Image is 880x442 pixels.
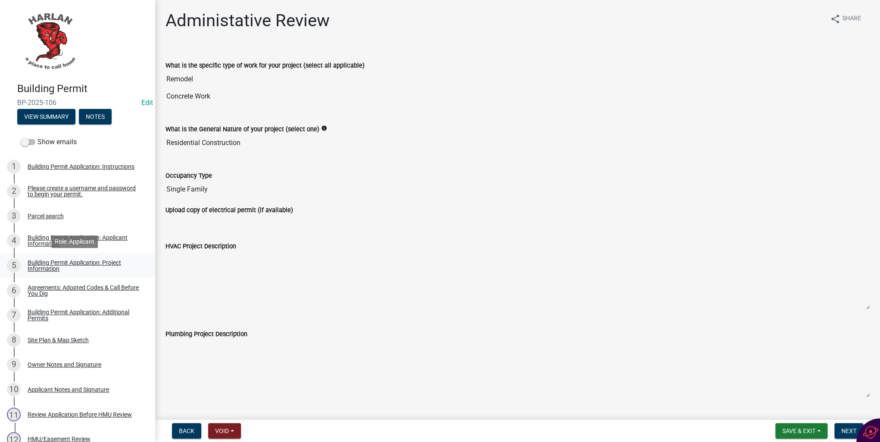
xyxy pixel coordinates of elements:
div: 8 [7,333,21,347]
div: Owner Notes and Signature [28,362,101,368]
div: 2 [7,184,21,198]
label: HVAC Project Description [165,244,236,250]
i: share [830,14,840,24]
div: Review Application Before HMU Review [28,411,132,417]
div: Applicant Notes and Signature [28,386,109,393]
button: Back [172,423,201,439]
div: Role: Applicant [51,235,98,248]
div: 10 [7,383,21,396]
h1: Administative Review [165,10,330,31]
button: View Summary [17,109,75,124]
button: shareShare [823,10,868,27]
label: Upload copy of electrical permit (if available) [165,207,293,213]
button: Void [208,423,241,439]
label: What is the specific type of work for your project (select all applicable) [165,63,365,69]
h4: Building Permit [17,83,148,95]
div: Building Permit Application: Applicant Information [28,235,141,247]
span: Void [215,427,229,434]
div: Parcel search [28,213,64,219]
div: Agreements: Adopted Codes & Call Before You Dig [28,284,141,297]
img: City of Harlan, Iowa [17,9,82,74]
wm-modal-confirm: Edit Application Number [141,99,153,107]
div: Building Permit Application: Additional Permits [28,309,141,321]
span: Share [842,14,861,24]
button: Notes [79,109,112,124]
div: Building Permit Application: Instructions [28,164,134,170]
div: 6 [7,284,21,297]
a: Edit [141,99,153,107]
i: info [321,125,327,131]
span: Save & Exit [782,427,815,434]
div: 5 [7,259,21,272]
label: What is the General Nature of your project (select one) [165,127,319,133]
div: Please create a username and password to begin your permit. [28,185,141,197]
label: Show emails [21,137,77,147]
button: Save & Exit [775,423,827,439]
button: Next [834,423,863,439]
div: 1 [7,160,21,173]
div: 3 [7,209,21,223]
div: 4 [7,234,21,247]
label: Occupancy Type [165,173,212,179]
div: Site Plan & Map Sketch [28,337,89,343]
div: 7 [7,308,21,322]
div: 11 [7,408,21,421]
div: 9 [7,358,21,371]
div: Building Permit Application: Project Information [28,260,141,272]
wm-modal-confirm: Notes [79,114,112,121]
span: Back [179,427,194,434]
span: BP-2025-106 [17,99,138,107]
wm-modal-confirm: Summary [17,114,75,121]
span: Next [841,427,856,434]
label: Plumbing Project Description [165,331,247,337]
div: HMU/Easement Review [28,436,90,442]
